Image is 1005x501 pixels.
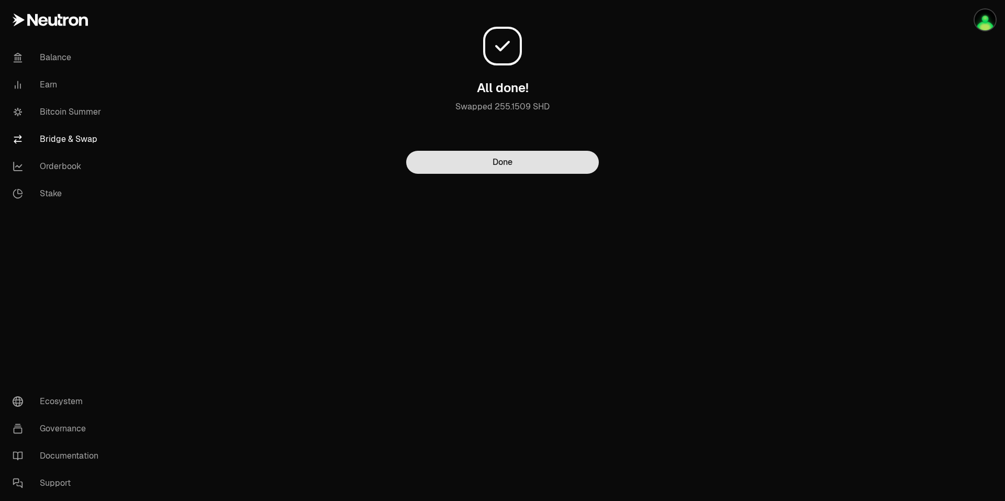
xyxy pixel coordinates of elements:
[4,98,113,126] a: Bitcoin Summer
[4,415,113,442] a: Governance
[4,470,113,497] a: Support
[406,101,599,126] p: Swapped 255.1509 SHD
[477,80,529,96] h3: All done!
[4,71,113,98] a: Earn
[4,126,113,153] a: Bridge & Swap
[4,44,113,71] a: Balance
[4,388,113,415] a: Ecosystem
[406,151,599,174] button: Done
[4,153,113,180] a: Orderbook
[4,442,113,470] a: Documentation
[4,180,113,207] a: Stake
[975,9,996,30] img: SparcoGx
